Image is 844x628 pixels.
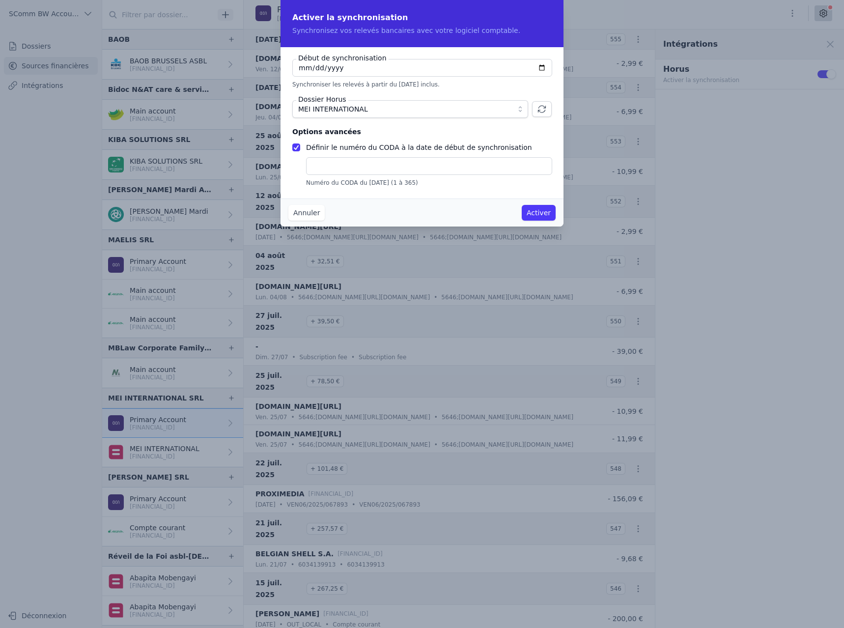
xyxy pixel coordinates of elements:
[292,12,552,24] h2: Activer la synchronisation
[288,205,325,221] button: Annuler
[522,205,556,221] button: Activer
[292,81,552,88] p: Synchroniser les relevés à partir du [DATE] inclus.
[296,53,389,63] label: Début de synchronisation
[298,103,368,115] span: MEI INTERNATIONAL
[306,179,552,187] p: Numéro du CODA du [DATE] (1 à 365)
[292,100,528,118] button: MEI INTERNATIONAL
[306,143,532,151] label: Définir le numéro du CODA à la date de début de synchronisation
[296,94,348,104] label: Dossier Horus
[292,126,361,138] legend: Options avancées
[292,26,552,35] p: Synchronisez vos relevés bancaires avec votre logiciel comptable.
